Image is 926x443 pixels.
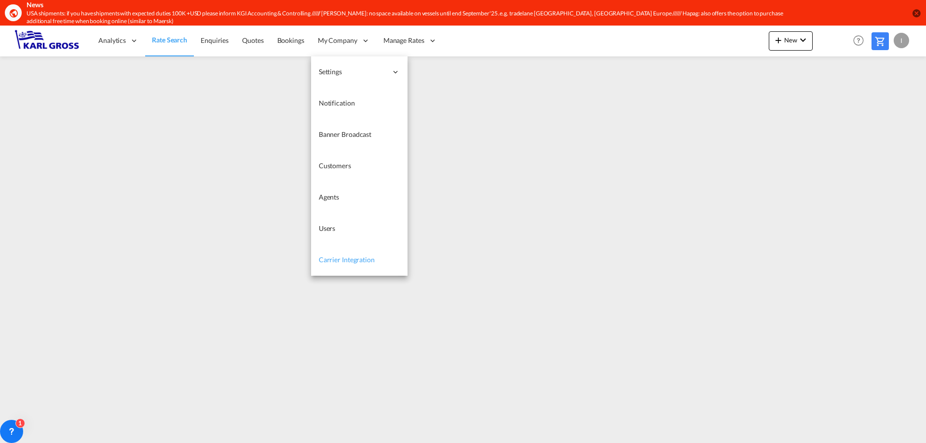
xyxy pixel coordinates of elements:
span: Banner Broadcast [319,130,371,138]
span: Enquiries [201,36,229,44]
span: Analytics [98,36,126,45]
img: 3269c73066d711f095e541db4db89301.png [14,30,80,52]
span: Carrier Integration [319,255,375,264]
div: Analytics [92,25,145,56]
div: USA shipments: if you have shipments with expected duties 100K +USD please inform KGI Accounting ... [27,10,784,26]
span: New [773,36,809,44]
a: Notification [311,88,408,119]
span: Manage Rates [383,36,424,45]
a: Enquiries [194,25,235,56]
span: Rate Search [152,36,187,44]
span: Agents [319,193,339,201]
span: Quotes [242,36,263,44]
a: Users [311,213,408,244]
span: Help [850,32,867,49]
md-icon: icon-chevron-down [797,34,809,46]
span: Notification [319,99,355,107]
div: Manage Rates [377,25,444,56]
div: Settings [311,56,408,88]
a: Bookings [271,25,311,56]
div: I [894,33,909,48]
button: icon-plus 400-fgNewicon-chevron-down [769,31,813,51]
a: Customers [311,150,408,182]
a: Agents [311,182,408,213]
div: Help [850,32,872,50]
button: icon-close-circle [912,8,921,18]
md-icon: icon-plus 400-fg [773,34,784,46]
span: Users [319,224,336,232]
a: Carrier Integration [311,244,408,276]
a: Rate Search [145,25,194,56]
a: Quotes [235,25,270,56]
span: Bookings [277,36,304,44]
span: Customers [319,161,351,170]
a: Banner Broadcast [311,119,408,150]
div: My Company [311,25,377,56]
span: My Company [318,36,357,45]
md-icon: icon-earth [9,8,18,18]
span: Settings [319,67,387,77]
